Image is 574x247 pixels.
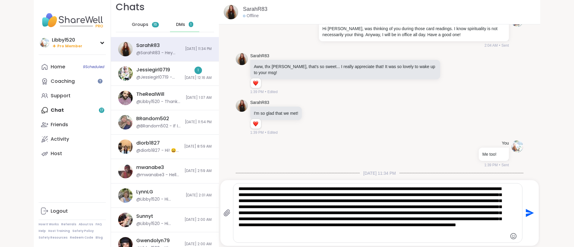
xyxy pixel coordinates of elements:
span: [DATE] 2:59 AM [184,168,212,174]
a: Logout [39,204,106,218]
a: Support [39,89,106,103]
img: https://sharewell-space-live.sfo3.digitaloceanspaces.com/user-generated/22027137-b181-4a8c-aa67-6... [511,140,523,152]
div: Home [51,64,65,70]
span: [DATE] 2:00 AM [184,217,212,222]
a: Blog [96,236,103,240]
div: @BRandom502 - If I can't make it back in time for my late night sessions this weekend and next, d... [136,123,181,129]
a: Host Training [48,229,70,233]
div: Jessiegirl0719 [136,67,170,73]
img: https://sharewell-space-live.sfo3.digitaloceanspaces.com/user-generated/127af2b2-1259-4cf0-9fd7-7... [118,115,133,130]
span: Sent [501,162,509,168]
a: SarahR83 [243,5,267,13]
button: Send [522,206,536,220]
p: Me too! [482,151,505,157]
a: How It Works [39,222,59,227]
a: Friends [39,117,106,132]
iframe: Spotlight [98,79,102,83]
a: SarahR83 [250,100,269,106]
img: https://sharewell-space-live.sfo3.digitaloceanspaces.com/user-generated/ad949235-6f32-41e6-8b9f-9... [236,100,248,112]
a: FAQ [96,222,102,227]
span: • [499,43,500,48]
div: Friends [51,121,68,128]
img: https://sharewell-space-live.sfo3.digitaloceanspaces.com/user-generated/9fbf7a64-48f2-478d-8495-d... [118,164,133,178]
span: 1:39 PM [484,162,498,168]
div: diorb1827 [136,140,160,146]
img: https://sharewell-space-live.sfo3.digitaloceanspaces.com/user-generated/c85d6208-ae47-48c7-9af8-a... [118,139,133,154]
div: TheRealWill [136,91,164,98]
p: Aww, thx [PERSON_NAME], that's so sweet... I really appreciate that! It was so lovely to wake up ... [254,64,437,76]
span: Edited [267,130,278,135]
div: 1 [194,67,202,74]
a: Activity [39,132,106,146]
img: https://sharewell-space-live.sfo3.digitaloceanspaces.com/user-generated/cd0780da-9294-4886-a675-3... [118,188,133,203]
span: • [499,162,500,168]
a: SarahR83 [250,53,269,59]
div: Support [51,92,71,99]
div: Coaching [51,78,75,85]
img: https://sharewell-space-live.sfo3.digitaloceanspaces.com/user-generated/ad949235-6f32-41e6-8b9f-9... [118,42,133,56]
div: Activity [51,136,69,142]
span: [DATE] 8:59 AM [184,144,212,149]
div: Host [51,150,62,157]
span: [DATE] 11:34 PM [360,170,399,176]
span: • [265,130,266,135]
a: About Us [79,222,93,227]
span: [DATE] 2:00 AM [184,242,212,247]
div: Reaction list [251,119,261,129]
span: [DATE] 11:34 PM [185,46,212,52]
a: Host [39,146,106,161]
div: LynnLG [136,189,153,195]
a: Home9Scheduled [39,60,106,74]
img: ShareWell Nav Logo [39,10,106,31]
div: @Libby1520 - Thanks! See ya! [136,99,182,105]
img: https://sharewell-space-live.sfo3.digitaloceanspaces.com/user-generated/ad949235-6f32-41e6-8b9f-9... [236,53,248,65]
span: DMs [176,22,185,28]
p: I'm so glad that we met! [254,110,298,116]
span: 1:39 PM [250,130,264,135]
span: [DATE] 11:54 PM [185,120,212,125]
span: 9 Scheduled [83,64,104,69]
div: @diorb1827 - Hi! 😀 ugh, things with self care have not been great but I have been trying to sprin... [136,148,181,154]
span: • [265,89,266,95]
span: Pro Member [57,44,82,49]
div: Logout [51,208,68,214]
span: 16 [153,22,157,27]
div: mwanabe3 [136,164,164,171]
div: SarahR83 [136,42,160,49]
div: @Libby1520 - Hi [PERSON_NAME], Haven't seen you in a few days! I hope all is good in your world. ... [136,221,181,227]
button: Reactions: love [252,81,259,86]
span: Groups [132,22,148,28]
a: Redeem Code [70,236,93,240]
div: Sunnyt [136,213,153,220]
div: @Jessiegirl0719 - [URL][DOMAIN_NAME] [136,74,181,80]
img: https://sharewell-space-live.sfo3.digitaloceanspaces.com/user-generated/d5e7cf17-f33c-4620-a369-b... [118,91,133,105]
img: https://sharewell-space-live.sfo3.digitaloceanspaces.com/user-generated/81ace702-265a-4776-a74a-6... [118,213,133,227]
span: [DATE] 1:07 AM [186,95,212,100]
span: [DATE] 2:01 AM [186,193,212,198]
span: 1:39 PM [250,89,264,95]
a: Safety Policy [72,229,94,233]
h1: Chats [116,0,145,14]
div: @SarahR83 - Hey [PERSON_NAME] [136,50,181,56]
a: Referrals [61,222,76,227]
span: 1 [190,22,191,27]
img: Libby1520 [40,38,49,48]
textarea: Type your message [238,186,507,240]
a: Coaching [39,74,106,89]
div: Libby1520 [52,37,82,43]
button: Reactions: love [252,121,259,126]
div: @Libby1520 - Hi [PERSON_NAME], was glad to see you this weekend. I hope your week is going smooth... [136,196,182,202]
div: Offline [243,13,259,19]
img: https://sharewell-space-live.sfo3.digitaloceanspaces.com/user-generated/ad949235-6f32-41e6-8b9f-9... [224,5,238,19]
img: https://sharewell-space-live.sfo3.digitaloceanspaces.com/user-generated/3602621c-eaa5-4082-863a-9... [118,66,133,81]
div: Reaction list [251,78,261,88]
p: Hi [PERSON_NAME], was thinking of you during those card readings. I know spirituality is not nece... [323,26,505,38]
span: Edited [267,89,278,95]
span: 2:04 AM [484,43,498,48]
a: Help [39,229,46,233]
div: BRandom502 [136,115,169,122]
span: Sent [501,43,509,48]
button: Emoji picker [510,233,517,240]
span: [DATE] 12:16 AM [184,75,212,80]
div: Gwendolyn79 [136,237,170,244]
